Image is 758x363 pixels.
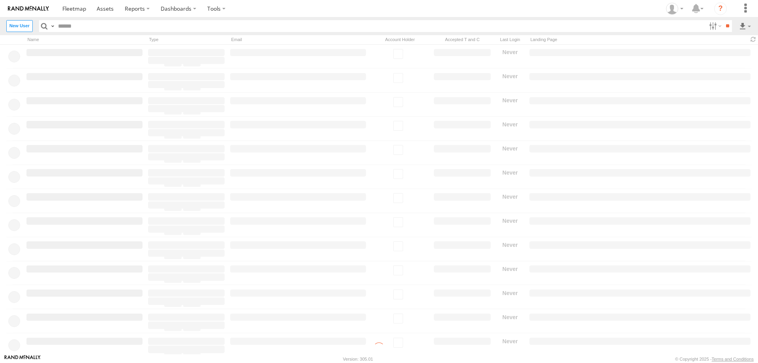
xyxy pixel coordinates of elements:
[528,36,745,43] div: Landing Page
[229,36,367,43] div: Email
[749,36,758,43] span: Refresh
[738,20,752,32] label: Export results as...
[675,357,754,361] div: © Copyright 2025 -
[663,3,686,15] div: Luis Barrios
[6,20,33,32] label: Create New User
[4,355,41,363] a: Visit our Website
[495,36,525,43] div: Last Login
[706,20,723,32] label: Search Filter Options
[8,6,49,11] img: rand-logo.svg
[49,20,56,32] label: Search Query
[433,36,492,43] div: Has user accepted Terms and Conditions
[370,36,430,43] div: Account Holder
[25,36,144,43] div: Name
[147,36,226,43] div: Type
[714,2,727,15] i: ?
[712,357,754,361] a: Terms and Conditions
[343,357,373,361] div: Version: 305.01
